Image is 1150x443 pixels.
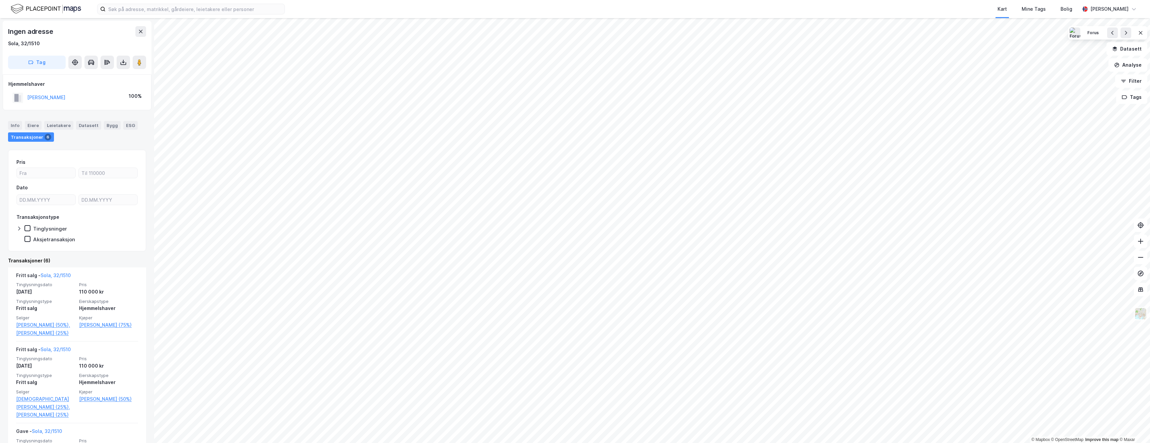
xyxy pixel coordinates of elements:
[1070,27,1080,38] img: Forus
[8,56,66,69] button: Tag
[79,315,138,321] span: Kjøper
[79,356,138,362] span: Pris
[16,427,62,438] div: Gave -
[8,132,54,142] div: Transaksjoner
[16,389,75,395] span: Selger
[1134,307,1147,320] img: Z
[8,257,146,265] div: Transaksjoner (6)
[1116,90,1147,104] button: Tags
[41,346,71,352] a: Sola, 32/1510
[16,395,75,411] a: [DEMOGRAPHIC_DATA][PERSON_NAME] (25%),
[1083,27,1103,38] button: Forus
[25,121,42,130] div: Eiere
[123,121,138,130] div: ESG
[106,4,284,14] input: Søk på adresse, matrikkel, gårdeiere, leietakere eller personer
[17,168,75,178] input: Fra
[17,195,75,205] input: DD.MM.YYYY
[16,356,75,362] span: Tinglysningsdato
[33,226,67,232] div: Tinglysninger
[8,121,22,130] div: Info
[16,288,75,296] div: [DATE]
[79,395,138,403] a: [PERSON_NAME] (50%)
[1106,42,1147,56] button: Datasett
[1061,5,1072,13] div: Bolig
[1051,437,1084,442] a: OpenStreetMap
[79,373,138,378] span: Eierskapstype
[79,288,138,296] div: 110 000 kr
[79,378,138,386] div: Hjemmelshaver
[79,304,138,312] div: Hjemmelshaver
[79,282,138,288] span: Pris
[79,321,138,329] a: [PERSON_NAME] (75%)
[8,40,40,48] div: Sola, 32/1510
[1108,58,1147,72] button: Analyse
[16,299,75,304] span: Tinglysningstype
[1090,5,1129,13] div: [PERSON_NAME]
[76,121,101,130] div: Datasett
[79,362,138,370] div: 110 000 kr
[1115,74,1147,88] button: Filter
[8,26,54,37] div: Ingen adresse
[33,236,75,243] div: Aksjetransaksjon
[16,362,75,370] div: [DATE]
[8,80,146,88] div: Hjemmelshaver
[16,373,75,378] span: Tinglysningstype
[45,134,51,140] div: 6
[79,168,137,178] input: Til 110000
[1116,411,1150,443] div: Kontrollprogram for chat
[16,184,28,192] div: Dato
[1031,437,1050,442] a: Mapbox
[16,378,75,386] div: Fritt salg
[16,271,71,282] div: Fritt salg -
[1087,30,1099,36] div: Forus
[79,299,138,304] span: Eierskapstype
[104,121,121,130] div: Bygg
[16,304,75,312] div: Fritt salg
[44,121,73,130] div: Leietakere
[41,272,71,278] a: Sola, 32/1510
[79,389,138,395] span: Kjøper
[16,213,59,221] div: Transaksjonstype
[16,282,75,288] span: Tinglysningsdato
[1085,437,1119,442] a: Improve this map
[16,315,75,321] span: Selger
[16,329,75,337] a: [PERSON_NAME] (25%)
[16,345,71,356] div: Fritt salg -
[11,3,81,15] img: logo.f888ab2527a4732fd821a326f86c7f29.svg
[1116,411,1150,443] iframe: Chat Widget
[16,411,75,419] a: [PERSON_NAME] (25%)
[129,92,142,100] div: 100%
[998,5,1007,13] div: Kart
[32,428,62,434] a: Sola, 32/1510
[16,321,75,329] a: [PERSON_NAME] (50%),
[16,158,25,166] div: Pris
[1022,5,1046,13] div: Mine Tags
[79,195,137,205] input: DD.MM.YYYY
